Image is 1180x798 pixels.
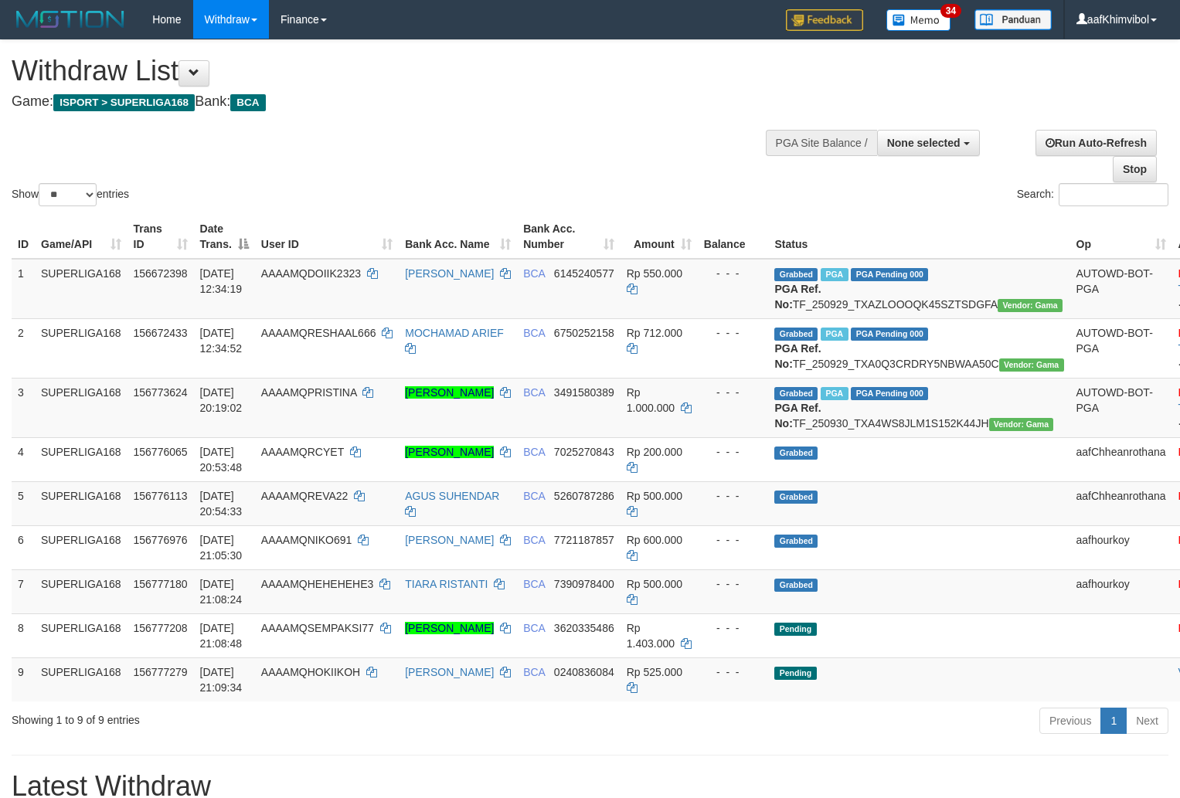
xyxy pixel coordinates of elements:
[704,576,763,592] div: - - -
[134,267,188,280] span: 156672398
[134,446,188,458] span: 156776065
[768,378,1069,437] td: TF_250930_TXA4WS8JLM1S152K44JH
[12,481,35,525] td: 5
[12,657,35,701] td: 9
[12,437,35,481] td: 4
[134,490,188,502] span: 156776113
[998,299,1063,312] span: Vendor URL: https://trx31.1velocity.biz
[134,327,188,339] span: 156672433
[554,622,614,634] span: Copy 3620335486 to clipboard
[698,215,769,259] th: Balance
[704,444,763,460] div: - - -
[999,358,1064,372] span: Vendor URL: https://trx31.1velocity.biz
[774,387,818,400] span: Grabbed
[704,266,763,281] div: - - -
[128,215,194,259] th: Trans ID: activate to sort column ascending
[405,446,494,458] a: [PERSON_NAME]
[523,386,545,399] span: BCA
[405,386,494,399] a: [PERSON_NAME]
[774,623,816,636] span: Pending
[774,328,818,341] span: Grabbed
[35,318,128,378] td: SUPERLIGA168
[200,327,243,355] span: [DATE] 12:34:52
[261,267,361,280] span: AAAAMQDOIIK2323
[517,215,621,259] th: Bank Acc. Number: activate to sort column ascending
[200,666,243,694] span: [DATE] 21:09:34
[554,490,614,502] span: Copy 5260787286 to clipboard
[261,622,374,634] span: AAAAMQSEMPAKSI77
[627,534,682,546] span: Rp 600.000
[774,535,818,548] span: Grabbed
[851,328,928,341] span: PGA Pending
[12,8,129,31] img: MOTION_logo.png
[851,268,928,281] span: PGA Pending
[627,622,675,650] span: Rp 1.403.000
[768,259,1069,319] td: TF_250929_TXAZLOOOQK45SZTSDGFA
[35,378,128,437] td: SUPERLIGA168
[774,447,818,460] span: Grabbed
[1059,183,1168,206] input: Search:
[554,267,614,280] span: Copy 6145240577 to clipboard
[35,259,128,319] td: SUPERLIGA168
[1070,569,1172,613] td: aafhourkoy
[1070,525,1172,569] td: aafhourkoy
[12,318,35,378] td: 2
[877,130,980,156] button: None selected
[1035,130,1157,156] a: Run Auto-Refresh
[554,446,614,458] span: Copy 7025270843 to clipboard
[627,490,682,502] span: Rp 500.000
[200,386,243,414] span: [DATE] 20:19:02
[35,215,128,259] th: Game/API: activate to sort column ascending
[523,666,545,678] span: BCA
[821,268,848,281] span: Marked by aafsoycanthlai
[974,9,1052,30] img: panduan.png
[261,386,357,399] span: AAAAMQPRISTINA
[399,215,517,259] th: Bank Acc. Name: activate to sort column ascending
[523,267,545,280] span: BCA
[12,94,771,110] h4: Game: Bank:
[405,578,488,590] a: TIARA RISTANTI
[523,490,545,502] span: BCA
[200,534,243,562] span: [DATE] 21:05:30
[621,215,698,259] th: Amount: activate to sort column ascending
[989,418,1054,431] span: Vendor URL: https://trx31.1velocity.biz
[704,664,763,680] div: - - -
[261,534,352,546] span: AAAAMQNIKO691
[405,666,494,678] a: [PERSON_NAME]
[886,9,951,31] img: Button%20Memo.svg
[134,578,188,590] span: 156777180
[1070,378,1172,437] td: AUTOWD-BOT-PGA
[1070,437,1172,481] td: aafChheanrothana
[35,569,128,613] td: SUPERLIGA168
[405,327,504,339] a: MOCHAMAD ARIEF
[200,622,243,650] span: [DATE] 21:08:48
[261,490,349,502] span: AAAAMQREVA22
[405,622,494,634] a: [PERSON_NAME]
[704,385,763,400] div: - - -
[774,342,821,370] b: PGA Ref. No:
[523,446,545,458] span: BCA
[1100,708,1127,734] a: 1
[134,666,188,678] span: 156777279
[523,327,545,339] span: BCA
[12,569,35,613] td: 7
[786,9,863,31] img: Feedback.jpg
[12,259,35,319] td: 1
[1070,481,1172,525] td: aafChheanrothana
[255,215,399,259] th: User ID: activate to sort column ascending
[12,183,129,206] label: Show entries
[405,490,499,502] a: AGUS SUHENDAR
[627,267,682,280] span: Rp 550.000
[200,490,243,518] span: [DATE] 20:54:33
[134,534,188,546] span: 156776976
[940,4,961,18] span: 34
[554,578,614,590] span: Copy 7390978400 to clipboard
[12,613,35,657] td: 8
[766,130,877,156] div: PGA Site Balance /
[200,267,243,295] span: [DATE] 12:34:19
[704,325,763,341] div: - - -
[523,534,545,546] span: BCA
[627,578,682,590] span: Rp 500.000
[627,327,682,339] span: Rp 712.000
[12,56,771,87] h1: Withdraw List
